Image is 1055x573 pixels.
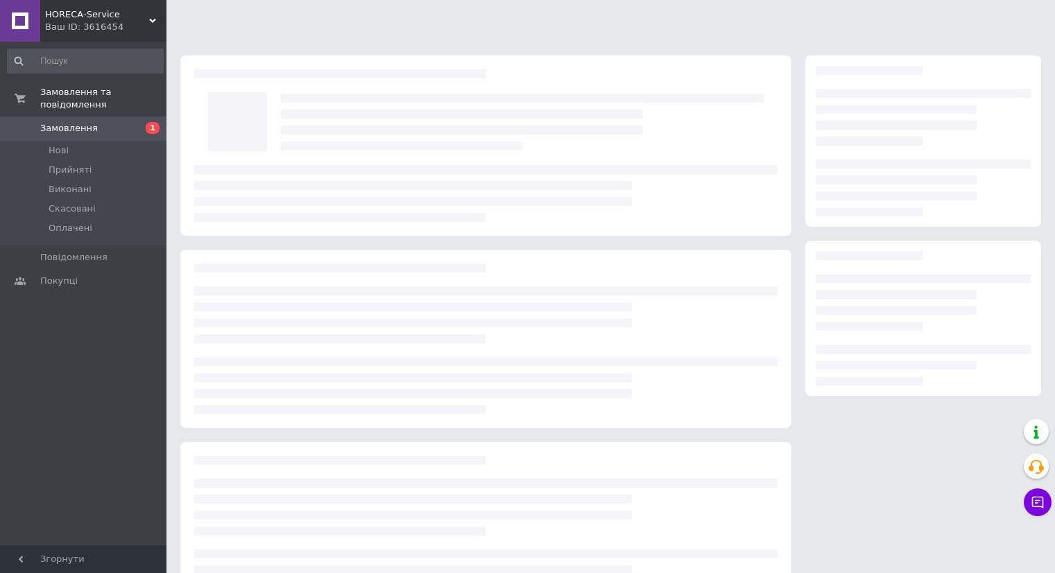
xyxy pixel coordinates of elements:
[45,21,166,33] div: Ваш ID: 3616454
[49,164,92,176] span: Прийняті
[49,222,92,234] span: Оплачені
[49,203,96,215] span: Скасовані
[1024,488,1052,516] button: Чат з покупцем
[49,183,92,196] span: Виконані
[40,275,78,287] span: Покупці
[40,122,98,135] span: Замовлення
[146,122,160,134] span: 1
[7,49,164,74] input: Пошук
[49,144,69,157] span: Нові
[40,86,166,111] span: Замовлення та повідомлення
[45,8,149,21] span: HORECA-Service
[40,251,108,264] span: Повідомлення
